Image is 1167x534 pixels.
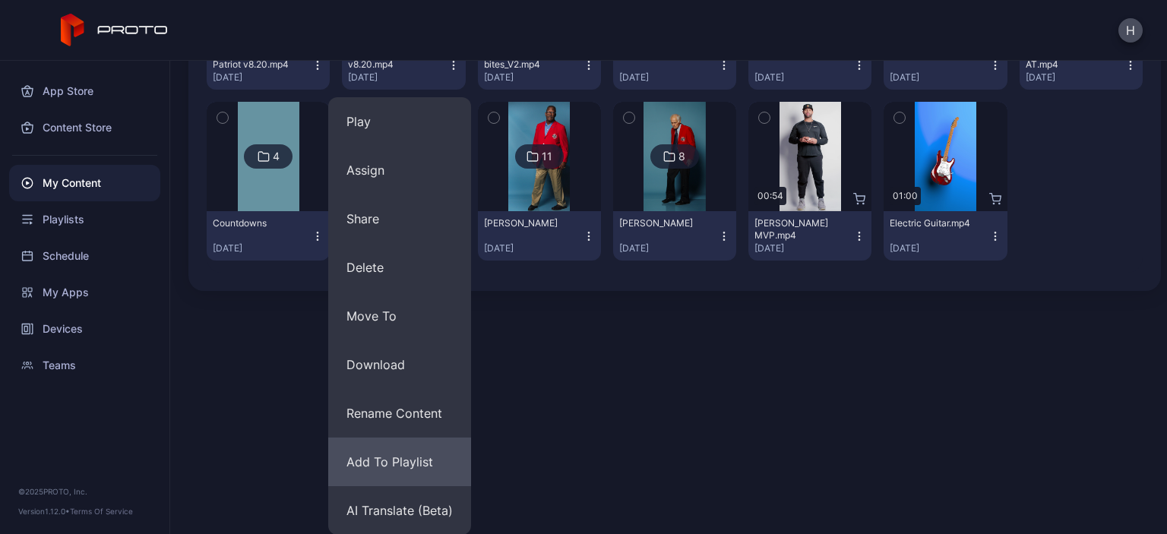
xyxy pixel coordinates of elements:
a: My Apps [9,274,160,311]
div: [DATE] [754,71,853,84]
button: Delete [328,243,471,292]
button: [DATE] [748,40,871,90]
a: App Store [9,73,160,109]
div: [DATE] [213,242,312,254]
div: © 2025 PROTO, Inc. [18,485,151,498]
button: Countdowns[DATE] [207,211,330,261]
a: Devices [9,311,160,347]
button: [Spanish] Being a Patriot v8.20.mp4[DATE] [207,40,330,90]
div: 8 [678,150,685,163]
button: [PERSON_NAME][DATE] [478,211,601,261]
button: TC - smaller bites_V2.mp4[DATE] [478,40,601,90]
div: [DATE] [890,71,988,84]
div: 4 [273,150,280,163]
div: [DATE] [619,71,718,84]
div: Tippett [484,217,568,229]
div: [DATE] [890,242,988,254]
button: [PERSON_NAME] MVP.mp4[DATE] [748,211,871,261]
button: Being a Patriot v8.20.mp4[DATE] [342,40,465,90]
button: Journey t-DS-t-AT.mp4[DATE] [1020,40,1143,90]
div: Albert Pujols MVP.mp4 [754,217,838,242]
div: Electric Guitar.mp4 [890,217,973,229]
button: H [1118,18,1143,43]
button: Electric Guitar.mp4[DATE] [884,211,1007,261]
a: My Content [9,165,160,201]
span: Version 1.12.0 • [18,507,70,516]
div: [DATE] [1026,71,1124,84]
button: Play [328,97,471,146]
div: [DATE] [484,242,583,254]
a: Teams [9,347,160,384]
div: [DATE] [619,242,718,254]
div: [DATE] [348,71,447,84]
button: [PERSON_NAME][DATE] [613,211,736,261]
div: [DATE] [754,242,853,254]
button: Rename Content [328,389,471,438]
button: Assign [328,146,471,194]
div: Countdowns [213,217,296,229]
a: Schedule [9,238,160,274]
div: [DATE] [484,71,583,84]
button: [DATE] [613,40,736,90]
div: [DATE] [213,71,312,84]
button: Move To [328,292,471,340]
button: Download [328,340,471,389]
button: [DATE] [884,40,1007,90]
button: Share [328,194,471,243]
div: 11 [542,150,552,163]
div: Dante Scarnecchia [619,217,703,229]
a: Terms Of Service [70,507,133,516]
a: Playlists [9,201,160,238]
a: Content Store [9,109,160,146]
button: Add To Playlist [328,438,471,486]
